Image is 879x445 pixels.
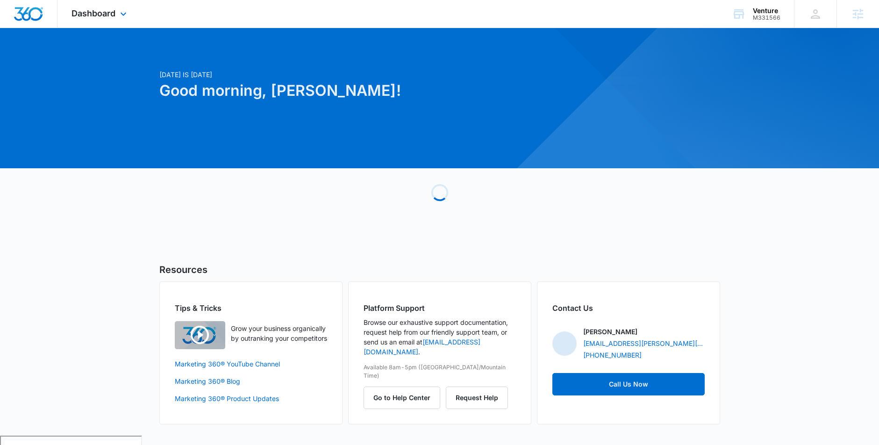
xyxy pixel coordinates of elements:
[552,373,705,395] a: Call Us Now
[231,323,327,343] p: Grow your business organically by outranking your competitors
[364,302,516,314] h2: Platform Support
[159,70,529,79] p: [DATE] is [DATE]
[583,350,642,360] a: [PHONE_NUMBER]
[159,79,529,102] h1: Good morning, [PERSON_NAME]!
[159,263,720,277] h5: Resources
[446,394,508,402] a: Request Help
[175,376,327,386] a: Marketing 360® Blog
[364,317,516,357] p: Browse our exhaustive support documentation, request help from our friendly support team, or send...
[364,394,446,402] a: Go to Help Center
[753,7,780,14] div: account name
[753,14,780,21] div: account id
[25,54,33,62] img: tab_domain_overview_orange.svg
[583,327,637,337] p: [PERSON_NAME]
[15,15,22,22] img: logo_orange.svg
[175,394,327,403] a: Marketing 360® Product Updates
[552,302,705,314] h2: Contact Us
[103,55,157,61] div: Keywords by Traffic
[583,338,705,348] a: [EMAIL_ADDRESS][PERSON_NAME][DOMAIN_NAME]
[24,24,103,32] div: Domain: [DOMAIN_NAME]
[175,359,327,369] a: Marketing 360® YouTube Channel
[175,302,327,314] h2: Tips & Tricks
[364,363,516,380] p: Available 8am-5pm ([GEOGRAPHIC_DATA]/Mountain Time)
[26,15,46,22] div: v 4.0.25
[71,8,115,18] span: Dashboard
[15,24,22,32] img: website_grey.svg
[175,321,225,349] img: Quick Overview Video
[552,331,577,356] img: Kadin Cathey
[36,55,84,61] div: Domain Overview
[446,387,508,409] button: Request Help
[93,54,100,62] img: tab_keywords_by_traffic_grey.svg
[364,387,440,409] button: Go to Help Center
